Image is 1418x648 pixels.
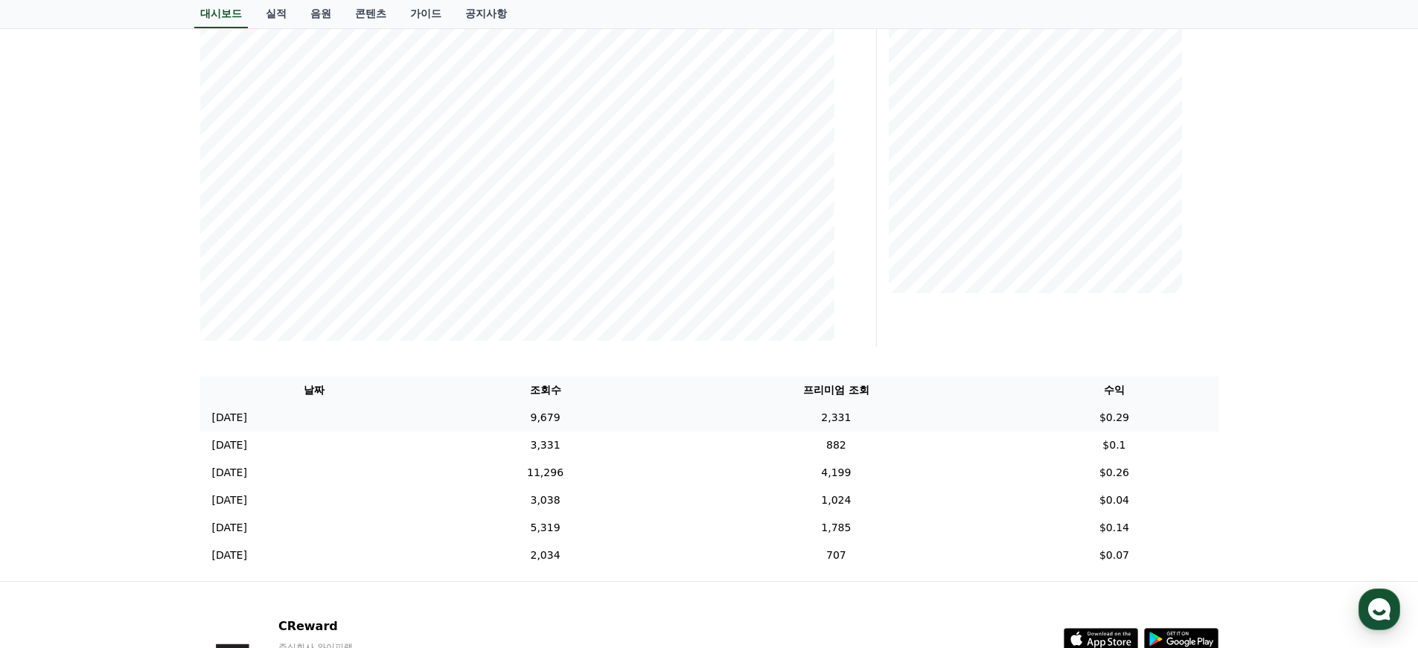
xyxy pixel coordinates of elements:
td: 5,319 [429,514,662,542]
p: [DATE] [212,520,247,536]
p: [DATE] [212,437,247,453]
span: 설정 [230,494,248,506]
a: 홈 [4,472,98,509]
td: $0.04 [1010,487,1218,514]
p: [DATE] [212,410,247,426]
td: 4,199 [662,459,1010,487]
td: $0.1 [1010,432,1218,459]
td: 2,034 [429,542,662,569]
p: [DATE] [212,493,247,508]
p: CReward [278,617,460,635]
td: $0.26 [1010,459,1218,487]
td: 1,785 [662,514,1010,542]
th: 수익 [1010,376,1218,404]
td: 3,038 [429,487,662,514]
td: 707 [662,542,1010,569]
th: 프리미엄 조회 [662,376,1010,404]
p: [DATE] [212,548,247,563]
td: $0.29 [1010,404,1218,432]
td: 11,296 [429,459,662,487]
a: 대화 [98,472,192,509]
td: 2,331 [662,404,1010,432]
span: 대화 [136,495,154,507]
th: 조회수 [429,376,662,404]
td: $0.07 [1010,542,1218,569]
td: 9,679 [429,404,662,432]
th: 날짜 [200,376,429,404]
td: 882 [662,432,1010,459]
td: $0.14 [1010,514,1218,542]
span: 홈 [47,494,56,506]
td: 1,024 [662,487,1010,514]
p: [DATE] [212,465,247,481]
a: 설정 [192,472,286,509]
td: 3,331 [429,432,662,459]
